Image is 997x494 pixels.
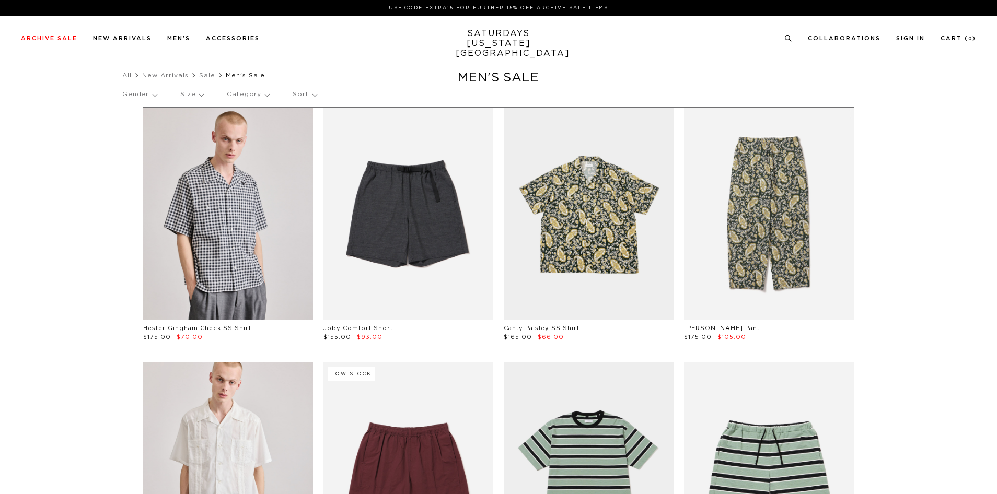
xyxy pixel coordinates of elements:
[504,325,579,331] a: Canty Paisley SS Shirt
[808,36,880,41] a: Collaborations
[25,4,972,12] p: Use Code EXTRA15 for Further 15% Off Archive Sale Items
[227,83,269,107] p: Category
[504,334,532,340] span: $165.00
[122,83,157,107] p: Gender
[180,83,203,107] p: Size
[167,36,190,41] a: Men's
[206,36,260,41] a: Accessories
[143,325,251,331] a: Hester Gingham Check SS Shirt
[177,334,203,340] span: $70.00
[896,36,925,41] a: Sign In
[142,72,189,78] a: New Arrivals
[538,334,564,340] span: $66.00
[357,334,382,340] span: $93.00
[226,72,265,78] span: Men's Sale
[143,334,171,340] span: $175.00
[684,325,760,331] a: [PERSON_NAME] Pant
[293,83,316,107] p: Sort
[323,325,393,331] a: Joby Comfort Short
[93,36,152,41] a: New Arrivals
[941,36,976,41] a: Cart (0)
[122,72,132,78] a: All
[717,334,746,340] span: $105.00
[199,72,215,78] a: Sale
[328,367,375,381] div: Low Stock
[323,334,351,340] span: $155.00
[21,36,77,41] a: Archive Sale
[684,334,712,340] span: $175.00
[968,37,972,41] small: 0
[456,29,542,58] a: SATURDAYS[US_STATE][GEOGRAPHIC_DATA]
